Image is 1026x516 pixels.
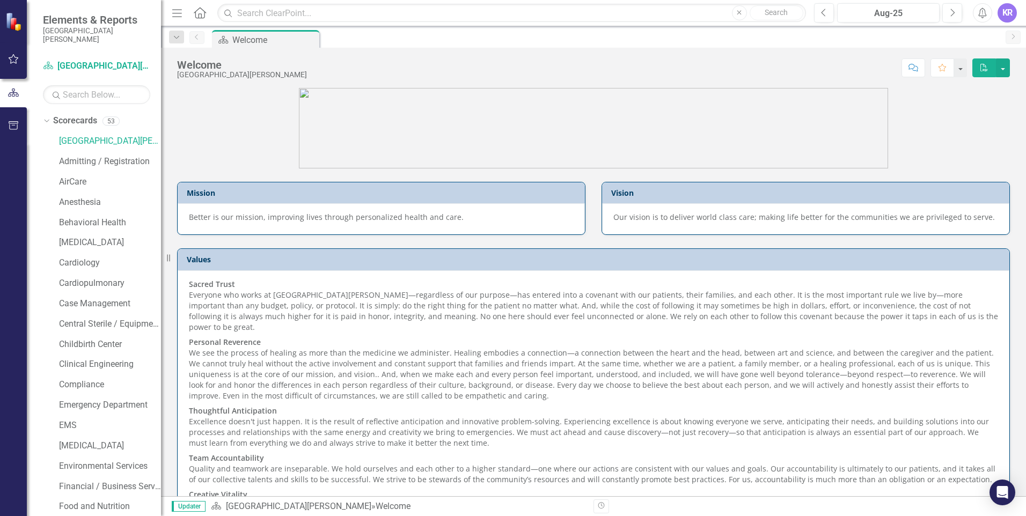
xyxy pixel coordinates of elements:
[750,5,803,20] button: Search
[59,419,161,432] a: EMS
[211,500,585,513] div: »
[59,176,161,188] a: AirCare
[43,85,150,104] input: Search Below...
[299,88,888,168] img: SJRMC%20new%20logo%203.jpg
[43,60,150,72] a: [GEOGRAPHIC_DATA][PERSON_NAME]
[990,480,1015,505] div: Open Intercom Messenger
[172,501,206,512] span: Updater
[189,212,574,223] p: Better is our mission, improving lives through personalized health and care.
[611,189,1004,197] h3: Vision
[189,406,277,416] strong: Thoughtful Anticipation
[43,13,150,26] span: Elements & Reports
[43,26,150,44] small: [GEOGRAPHIC_DATA][PERSON_NAME]
[59,338,161,351] a: Childbirth Center
[59,399,161,411] a: Emergency Department
[102,116,120,126] div: 53
[217,4,806,23] input: Search ClearPoint...
[59,257,161,269] a: Cardiology
[177,59,307,71] div: Welcome
[5,12,24,31] img: ClearPoint Strategy
[59,277,161,290] a: Cardiopulmonary
[59,237,161,249] a: [MEDICAL_DATA]
[189,403,998,451] p: Excellence doesn't just happen. It is the result of reflective anticipation and innovative proble...
[189,279,235,289] strong: Sacred Trust
[841,7,936,20] div: Aug-25
[376,501,411,511] div: Welcome
[189,279,998,335] p: Everyone who works at [GEOGRAPHIC_DATA][PERSON_NAME]—regardless of our purpose—has entered into a...
[189,453,264,463] strong: Team Accountability
[59,500,161,513] a: Food and Nutrition
[59,298,161,310] a: Case Management
[59,440,161,452] a: [MEDICAL_DATA]
[177,71,307,79] div: [GEOGRAPHIC_DATA][PERSON_NAME]
[226,501,371,511] a: [GEOGRAPHIC_DATA][PERSON_NAME]
[998,3,1017,23] button: KR
[189,489,247,499] strong: Creative Vitality
[232,33,317,47] div: Welcome
[189,337,261,347] strong: Personal Reverence
[59,318,161,330] a: Central Sterile / Equipment Distribution
[837,3,940,23] button: Aug-25
[59,196,161,209] a: Anesthesia
[189,451,998,487] p: Quality and teamwork are inseparable. We hold ourselves and each other to a higher standard—one w...
[59,156,161,168] a: Admitting / Registration
[187,255,1004,263] h3: Values
[765,8,788,17] span: Search
[59,135,161,148] a: [GEOGRAPHIC_DATA][PERSON_NAME]
[59,481,161,493] a: Financial / Business Services
[59,460,161,473] a: Environmental Services
[189,335,998,403] p: We see the process of healing as more than the medicine we administer. Healing embodies a connect...
[187,189,580,197] h3: Mission
[59,379,161,391] a: Compliance
[59,358,161,371] a: Clinical Engineering
[53,115,97,127] a: Scorecards
[613,212,998,223] p: Our vision is to deliver world class care; making life better for the communities we are privileg...
[59,217,161,229] a: Behavioral Health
